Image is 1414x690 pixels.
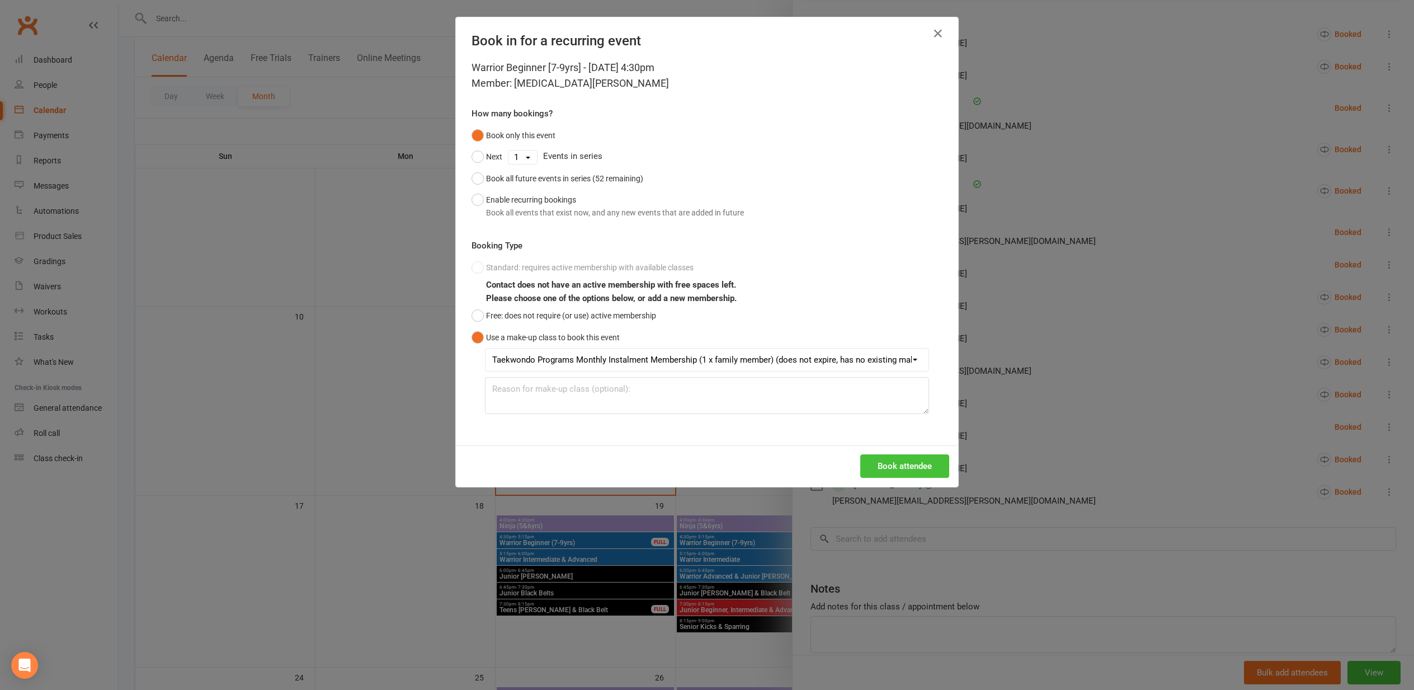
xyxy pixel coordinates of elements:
button: Enable recurring bookingsBook all events that exist now, and any new events that are added in future [472,189,744,223]
label: How many bookings? [472,107,553,120]
button: Book all future events in series (52 remaining) [472,168,643,189]
div: Open Intercom Messenger [11,652,38,679]
b: Contact does not have an active membership with free spaces left. [486,280,736,290]
button: Next [472,146,502,167]
div: Warrior Beginner [7-9yrs] - [DATE] 4:30pm Member: [MEDICAL_DATA][PERSON_NAME] [472,60,942,91]
button: Use a make-up class to book this event [472,327,620,348]
div: Book all events that exist now, and any new events that are added in future [486,206,744,219]
button: Close [929,25,947,43]
button: Book attendee [860,454,949,478]
button: Free: does not require (or use) active membership [472,305,656,326]
button: Book only this event [472,125,555,146]
b: Please choose one of the options below, or add a new membership. [486,293,737,303]
div: Book all future events in series (52 remaining) [486,172,643,185]
label: Booking Type [472,239,522,252]
h4: Book in for a recurring event [472,33,942,49]
div: Events in series [472,146,942,167]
